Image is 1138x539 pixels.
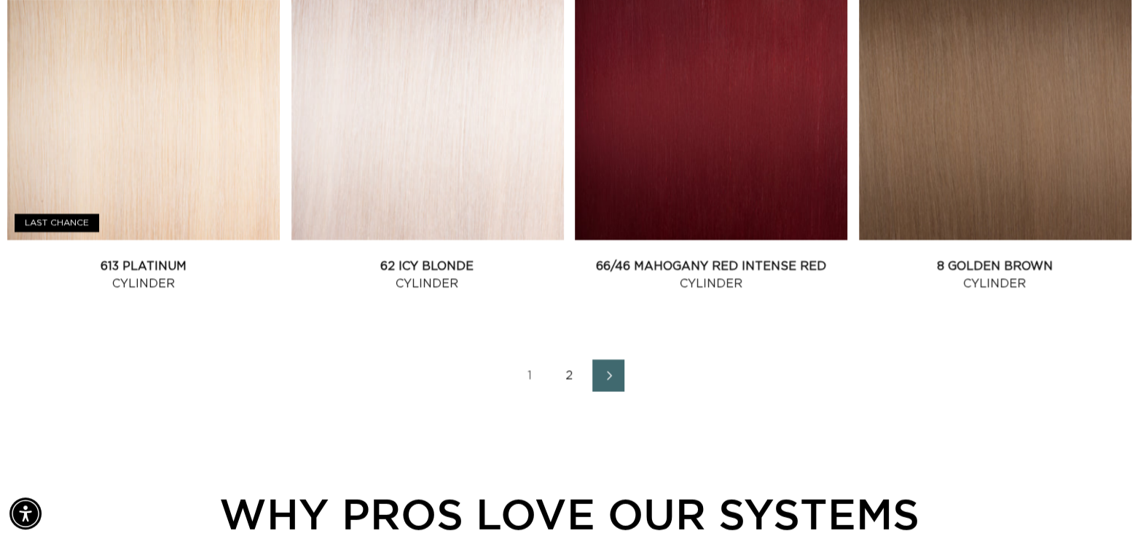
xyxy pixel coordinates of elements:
a: 613 Platinum Cylinder [7,258,280,293]
a: Next page [592,360,624,392]
nav: Pagination [7,360,1131,392]
a: Page 1 [514,360,546,392]
a: 62 Icy Blonde Cylinder [291,258,564,293]
iframe: Chat Widget [1065,469,1138,539]
a: 8 Golden Brown Cylinder [859,258,1131,293]
a: Page 2 [553,360,585,392]
a: 66/46 Mahogany Red Intense Red Cylinder [575,258,847,293]
div: Accessibility Menu [9,497,42,530]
